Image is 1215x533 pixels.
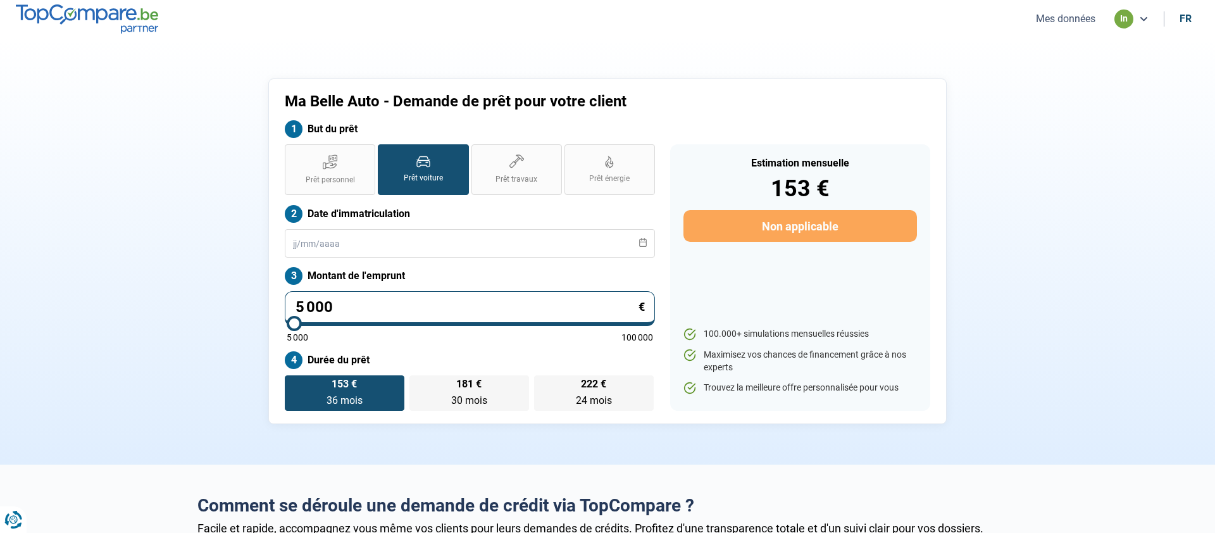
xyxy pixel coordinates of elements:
[285,92,765,111] h1: Ma Belle Auto - Demande de prêt pour votre client
[285,267,655,285] label: Montant de l'emprunt
[639,301,645,313] span: €
[197,495,1018,517] h2: Comment se déroule une demande de crédit via TopCompare ?
[285,229,655,258] input: jj/mm/aaaa
[576,394,612,406] span: 24 mois
[404,173,443,184] span: Prêt voiture
[1180,13,1192,25] div: fr
[683,328,917,341] li: 100.000+ simulations mensuelles réussies
[456,379,482,389] span: 181 €
[683,349,917,373] li: Maximisez vos chances de financement grâce à nos experts
[1032,12,1099,25] button: Mes données
[285,120,655,138] label: But du prêt
[327,394,363,406] span: 36 mois
[589,173,630,184] span: Prêt énergie
[495,174,537,185] span: Prêt travaux
[306,175,355,185] span: Prêt personnel
[683,210,917,242] button: Non applicable
[581,379,606,389] span: 222 €
[285,205,655,223] label: Date d'immatriculation
[285,351,655,369] label: Durée du prêt
[1114,9,1133,28] div: in
[683,158,917,168] div: Estimation mensuelle
[16,4,158,33] img: TopCompare.be
[683,382,917,394] li: Trouvez la meilleure offre personnalisée pour vous
[451,394,487,406] span: 30 mois
[683,177,917,200] div: 153 €
[332,379,357,389] span: 153 €
[287,333,308,342] span: 5 000
[621,333,653,342] span: 100 000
